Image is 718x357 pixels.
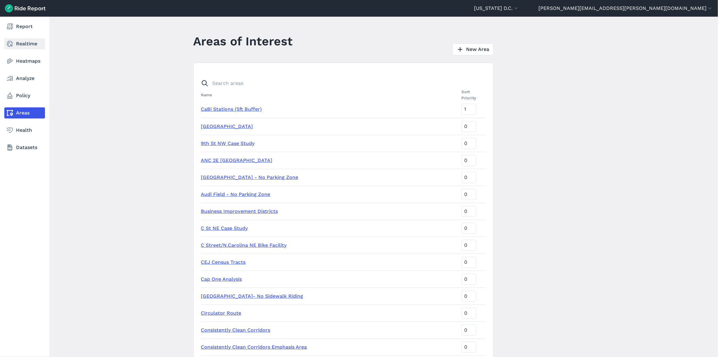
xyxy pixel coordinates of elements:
[4,73,45,84] a: Analyze
[201,259,246,265] a: CEJ Census Tracts
[201,174,298,180] a: [GEOGRAPHIC_DATA] - No Parking Zone
[193,33,293,50] h1: Areas of Interest
[474,5,519,12] button: [US_STATE] D.C.
[452,44,493,55] a: New Area
[201,208,278,214] a: Business Improvement Districts
[4,56,45,67] a: Heatmaps
[201,344,307,350] a: Consistently Clean Corridors Emphasis Area
[201,89,459,101] th: Name
[4,125,45,136] a: Health
[201,225,248,231] a: C St NE Case Study
[4,142,45,153] a: Datasets
[201,157,273,163] a: ANC 2E [GEOGRAPHIC_DATA]
[538,5,713,12] button: [PERSON_NAME][EMAIL_ADDRESS][PERSON_NAME][DOMAIN_NAME]
[459,89,485,101] th: Sort Priority
[4,107,45,118] a: Areas
[201,140,255,146] a: 9th St NW Case Study
[5,4,46,12] img: Ride Report
[201,242,287,248] a: C Street/N.Carolina NE Bike Facility
[201,327,270,333] a: Consistently Clean Corridors
[197,78,482,89] input: Search areas
[4,21,45,32] a: Report
[201,106,262,112] a: CaBi Stations (5ft Buffer)
[201,310,241,316] a: Circulator Route
[4,90,45,101] a: Policy
[201,191,270,197] a: Audi Field - No Parking Zone
[4,38,45,49] a: Realtime
[201,276,242,282] a: Cap One Analysis
[201,293,303,299] a: [GEOGRAPHIC_DATA]- No Sidewalk Riding
[201,123,253,129] a: [GEOGRAPHIC_DATA]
